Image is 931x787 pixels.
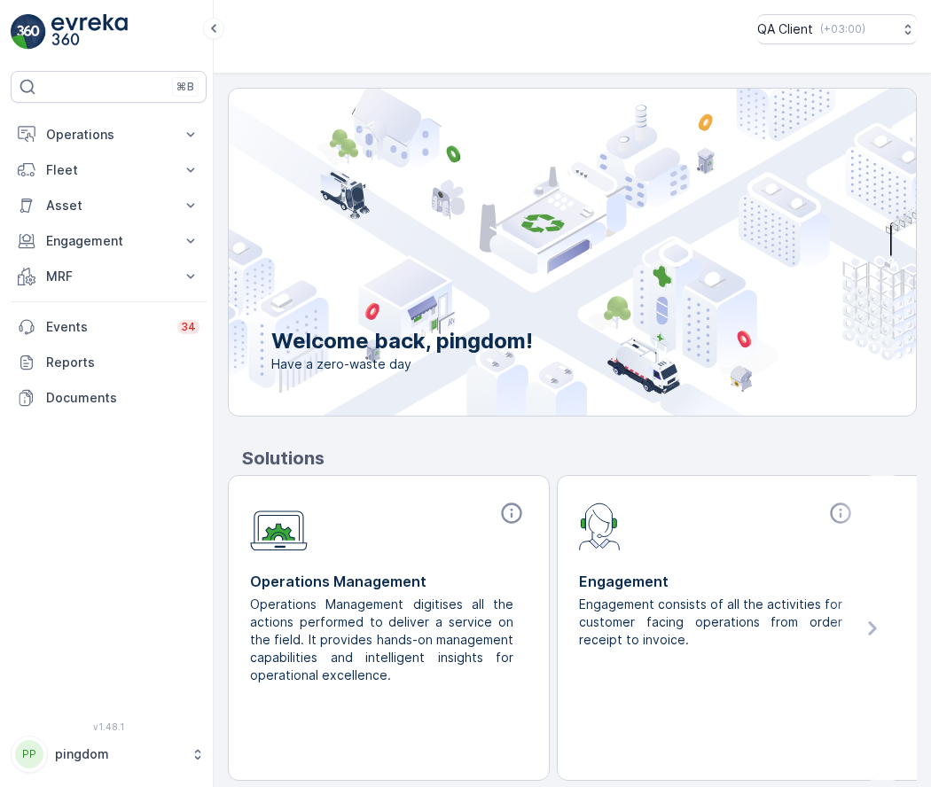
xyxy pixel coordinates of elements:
[820,22,865,36] p: ( +03:00 )
[46,126,171,144] p: Operations
[51,14,128,50] img: logo_light-DOdMpM7g.png
[11,259,207,294] button: MRF
[11,736,207,773] button: PPpingdom
[11,117,207,152] button: Operations
[271,327,533,355] p: Welcome back, pingdom!
[11,14,46,50] img: logo
[242,445,917,471] p: Solutions
[11,309,207,345] a: Events34
[579,571,857,592] p: Engagement
[757,20,813,38] p: QA Client
[46,232,171,250] p: Engagement
[176,80,194,94] p: ⌘B
[15,740,43,768] div: PP
[181,320,196,334] p: 34
[55,745,182,763] p: pingdom
[11,188,207,223] button: Asset
[46,318,167,336] p: Events
[46,389,199,407] p: Documents
[250,501,308,551] img: module-icon
[11,380,207,416] a: Documents
[11,223,207,259] button: Engagement
[271,355,533,373] span: Have a zero-waste day
[46,354,199,371] p: Reports
[46,197,171,214] p: Asset
[250,596,513,684] p: Operations Management digitises all the actions performed to deliver a service on the field. It p...
[250,571,528,592] p: Operations Management
[579,596,842,649] p: Engagement consists of all the activities for customer facing operations from order receipt to in...
[579,501,621,550] img: module-icon
[46,161,171,179] p: Fleet
[11,345,207,380] a: Reports
[149,89,916,416] img: city illustration
[46,268,171,285] p: MRF
[757,14,917,44] button: QA Client(+03:00)
[11,152,207,188] button: Fleet
[11,721,207,732] span: v 1.48.1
